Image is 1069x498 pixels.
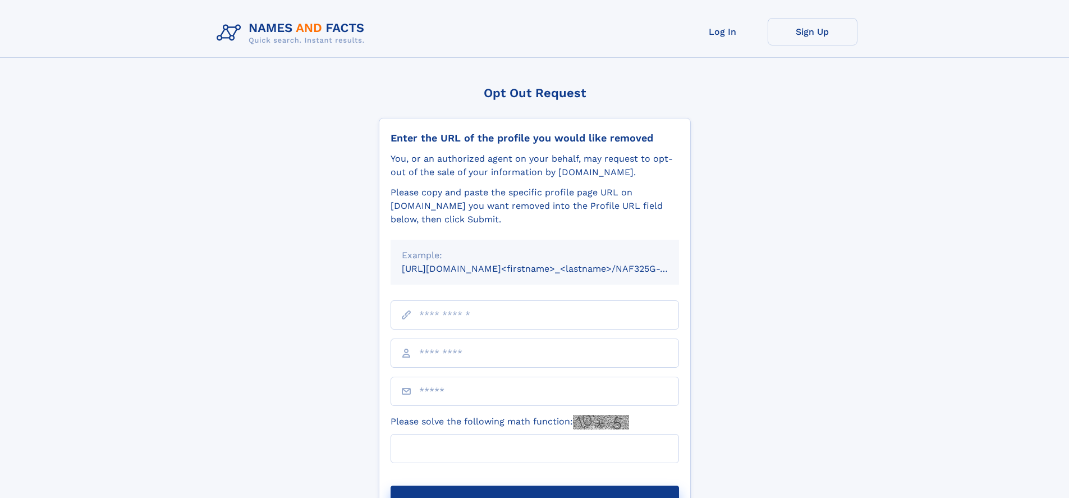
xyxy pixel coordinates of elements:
[212,18,374,48] img: Logo Names and Facts
[678,18,768,45] a: Log In
[391,132,679,144] div: Enter the URL of the profile you would like removed
[768,18,857,45] a: Sign Up
[391,186,679,226] div: Please copy and paste the specific profile page URL on [DOMAIN_NAME] you want removed into the Pr...
[402,249,668,262] div: Example:
[391,415,629,430] label: Please solve the following math function:
[402,263,700,274] small: [URL][DOMAIN_NAME]<firstname>_<lastname>/NAF325G-xxxxxxxx
[379,86,691,100] div: Opt Out Request
[391,152,679,179] div: You, or an authorized agent on your behalf, may request to opt-out of the sale of your informatio...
